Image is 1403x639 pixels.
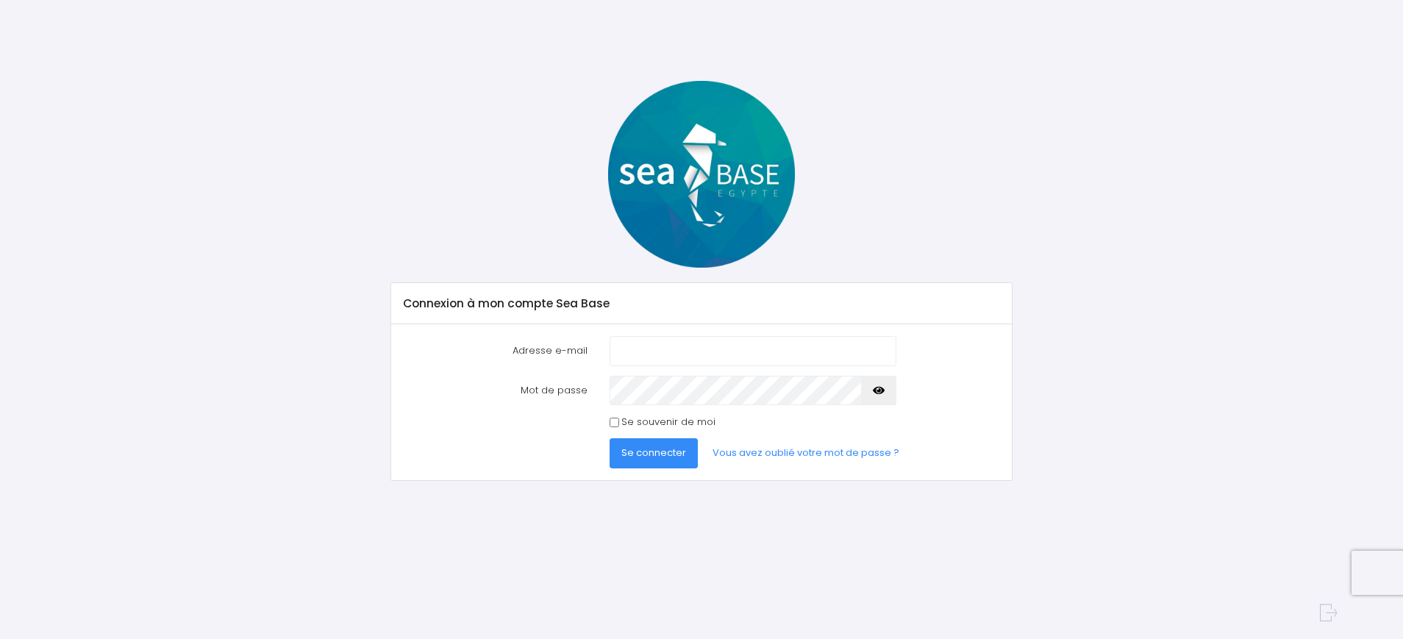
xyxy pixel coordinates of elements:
label: Se souvenir de moi [621,415,715,429]
a: Vous avez oublié votre mot de passe ? [701,438,911,468]
div: Connexion à mon compte Sea Base [391,283,1011,324]
label: Adresse e-mail [393,336,599,365]
button: Se connecter [610,438,698,468]
label: Mot de passe [393,376,599,405]
span: Se connecter [621,446,686,460]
